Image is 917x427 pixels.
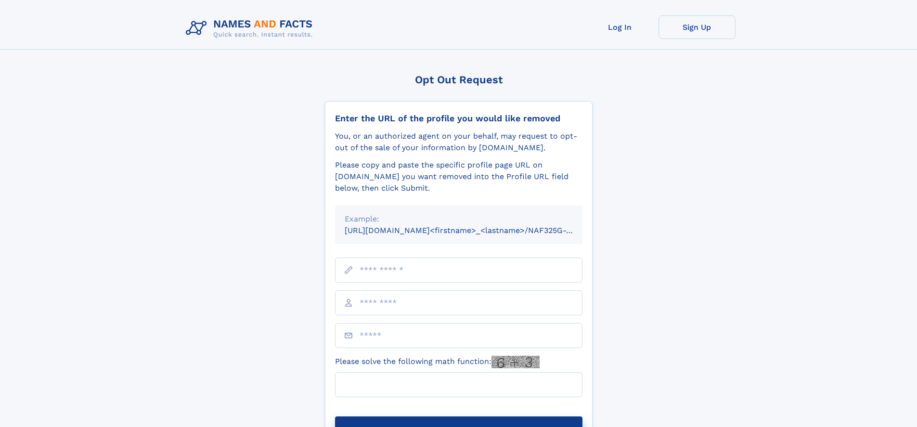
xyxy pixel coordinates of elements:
[335,159,582,194] div: Please copy and paste the specific profile page URL on [DOMAIN_NAME] you want removed into the Pr...
[335,356,540,368] label: Please solve the following math function:
[345,213,573,225] div: Example:
[335,113,582,124] div: Enter the URL of the profile you would like removed
[182,15,321,41] img: Logo Names and Facts
[581,15,659,39] a: Log In
[335,130,582,154] div: You, or an authorized agent on your behalf, may request to opt-out of the sale of your informatio...
[659,15,736,39] a: Sign Up
[345,226,601,235] small: [URL][DOMAIN_NAME]<firstname>_<lastname>/NAF325G-xxxxxxxx
[325,74,593,86] div: Opt Out Request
